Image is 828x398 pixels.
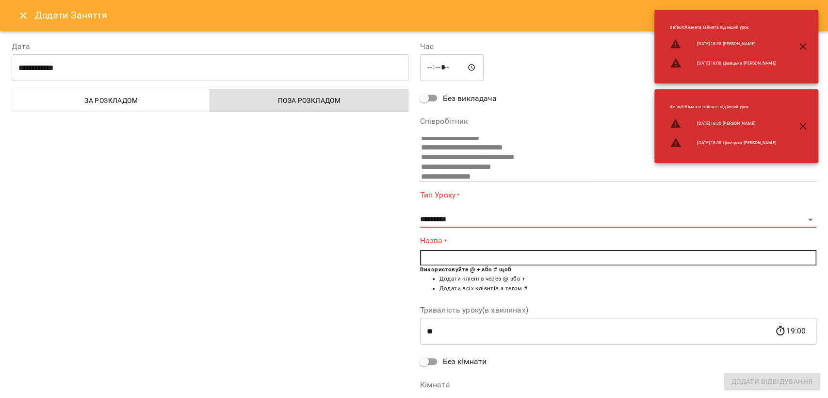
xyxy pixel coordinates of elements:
[420,117,817,125] label: Співробітник
[662,133,783,152] li: [DATE] 18:00 Цішецька [PERSON_NAME]
[662,34,783,54] li: [DATE] 18:30 [PERSON_NAME]
[662,114,783,133] li: [DATE] 18:30 [PERSON_NAME]
[420,43,817,50] label: Час
[420,381,817,389] label: Кімната
[439,284,817,294] li: Додати всіх клієнтів з тегом #
[12,4,35,27] button: Close
[662,53,783,73] li: [DATE] 18:00 Цішецька [PERSON_NAME]
[12,43,408,50] label: Дата
[12,89,210,112] button: За розкладом
[35,8,816,23] h6: Додати Заняття
[662,20,783,34] li: default : Кімната зайнята під інший урок
[439,274,817,284] li: Додати клієнта через @ або +
[420,306,817,314] label: Тривалість уроку(в хвилинах)
[443,356,487,367] span: Без кімнати
[443,93,497,104] span: Без викладача
[210,89,408,112] button: Поза розкладом
[420,235,817,247] label: Назва
[18,95,204,106] span: За розкладом
[420,189,817,200] label: Тип Уроку
[216,95,402,106] span: Поза розкладом
[662,100,783,114] li: default : Кімната зайнята під інший урок
[420,266,512,273] b: Використовуйте @ + або # щоб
